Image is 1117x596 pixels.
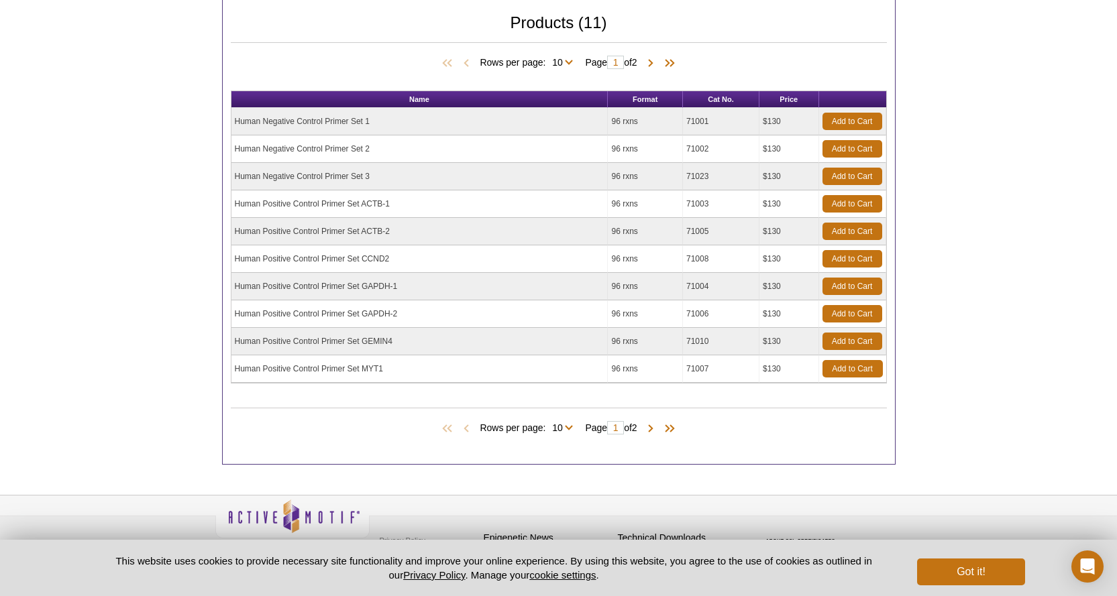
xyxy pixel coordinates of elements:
[765,538,835,543] a: ABOUT SSL CERTIFICATES
[822,278,882,295] a: Add to Cart
[752,519,853,548] table: Click to Verify - This site chose Symantec SSL for secure e-commerce and confidential communicati...
[759,91,818,108] th: Price
[608,108,683,135] td: 96 rxns
[460,57,473,70] span: Previous Page
[231,17,887,43] h2: Products (11)
[484,532,611,544] h4: Epigenetic News
[480,420,578,434] span: Rows per page:
[759,273,818,300] td: $130
[439,422,460,436] span: First Page
[608,245,683,273] td: 96 rxns
[683,190,759,218] td: 71003
[632,422,637,433] span: 2
[618,532,745,544] h4: Technical Downloads
[578,421,643,434] span: Page of
[608,135,683,163] td: 96 rxns
[608,300,683,328] td: 96 rxns
[917,558,1024,585] button: Got it!
[822,360,883,377] a: Add to Cart
[231,163,608,190] td: Human Negative Control Primer Set 3
[759,355,818,383] td: $130
[231,135,608,163] td: Human Negative Control Primer Set 2
[759,300,818,328] td: $130
[608,218,683,245] td: 96 rxns
[93,554,896,582] p: This website uses cookies to provide necessary site functionality and improve your online experie...
[822,168,882,185] a: Add to Cart
[480,55,578,68] span: Rows per page:
[231,273,608,300] td: Human Positive Control Primer Set GAPDH-1
[657,57,678,70] span: Last Page
[529,569,596,581] button: cookie settings
[231,300,608,328] td: Human Positive Control Primer Set GAPDH-2
[231,91,608,108] th: Name
[683,108,759,135] td: 71001
[683,300,759,328] td: 71006
[644,57,657,70] span: Next Page
[632,57,637,68] span: 2
[822,305,882,322] a: Add to Cart
[759,245,818,273] td: $130
[215,495,370,550] img: Active Motif,
[683,328,759,355] td: 71010
[231,190,608,218] td: Human Positive Control Primer Set ACTB-1
[683,135,759,163] td: 71002
[231,108,608,135] td: Human Negative Control Primer Set 1
[683,91,759,108] th: Cat No.
[608,91,683,108] th: Format
[608,163,683,190] td: 96 rxns
[822,333,882,350] a: Add to Cart
[403,569,465,581] a: Privacy Policy
[683,355,759,383] td: 71007
[231,218,608,245] td: Human Positive Control Primer Set ACTB-2
[683,245,759,273] td: 71008
[608,273,683,300] td: 96 rxns
[822,140,882,158] a: Add to Cart
[759,190,818,218] td: $130
[683,273,759,300] td: 71004
[376,530,429,550] a: Privacy Policy
[822,195,882,213] a: Add to Cart
[231,355,608,383] td: Human Positive Control Primer Set MYT1
[657,422,678,436] span: Last Page
[608,190,683,218] td: 96 rxns
[231,328,608,355] td: Human Positive Control Primer Set GEMIN4
[759,163,818,190] td: $130
[608,328,683,355] td: 96 rxns
[683,163,759,190] td: 71023
[231,245,608,273] td: Human Positive Control Primer Set CCND2
[683,218,759,245] td: 71005
[608,355,683,383] td: 96 rxns
[822,250,882,267] a: Add to Cart
[759,108,818,135] td: $130
[460,422,473,436] span: Previous Page
[759,218,818,245] td: $130
[822,113,882,130] a: Add to Cart
[439,57,460,70] span: First Page
[644,422,657,436] span: Next Page
[759,135,818,163] td: $130
[578,56,643,69] span: Page of
[822,223,882,240] a: Add to Cart
[1071,550,1104,583] div: Open Intercom Messenger
[759,328,818,355] td: $130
